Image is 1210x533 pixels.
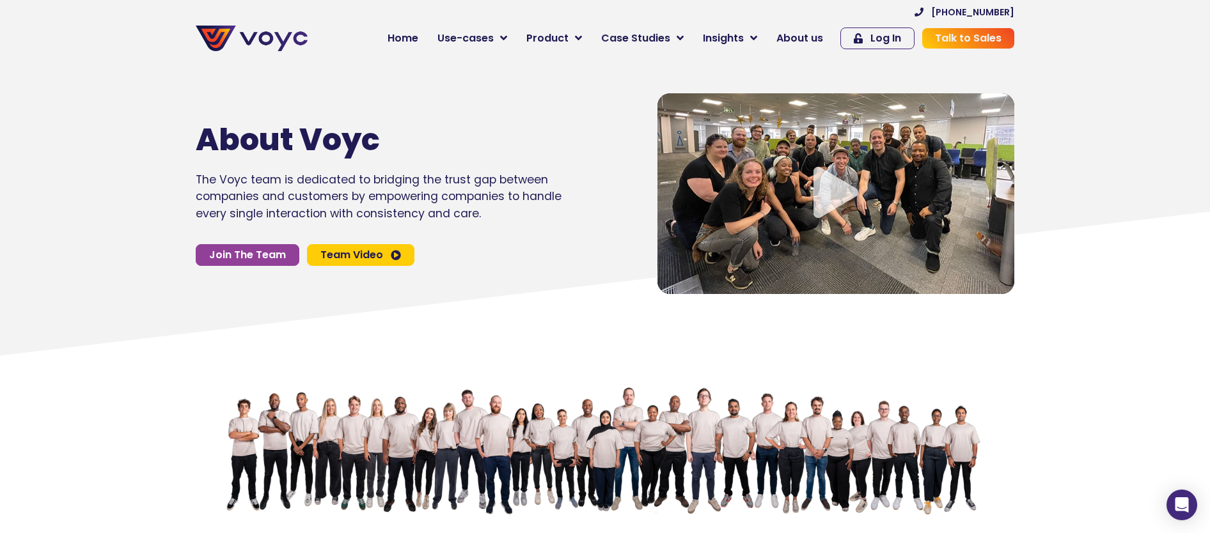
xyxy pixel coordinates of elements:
[517,26,592,51] a: Product
[922,28,1014,49] a: Talk to Sales
[840,27,915,49] a: Log In
[428,26,517,51] a: Use-cases
[870,33,901,43] span: Log In
[776,31,823,46] span: About us
[388,31,418,46] span: Home
[196,121,523,158] h1: About Voyc
[307,244,414,266] a: Team Video
[196,26,308,51] img: voyc-full-logo
[378,26,428,51] a: Home
[196,244,299,266] a: Join The Team
[592,26,693,51] a: Case Studies
[601,31,670,46] span: Case Studies
[935,33,1002,43] span: Talk to Sales
[437,31,494,46] span: Use-cases
[526,31,569,46] span: Product
[915,8,1014,17] a: [PHONE_NUMBER]
[931,8,1014,17] span: [PHONE_NUMBER]
[196,171,562,222] p: The Voyc team is dedicated to bridging the trust gap between companies and customers by empowerin...
[810,167,861,220] div: Video play button
[703,31,744,46] span: Insights
[320,250,383,260] span: Team Video
[693,26,767,51] a: Insights
[209,250,286,260] span: Join The Team
[1167,490,1197,520] div: Open Intercom Messenger
[767,26,833,51] a: About us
